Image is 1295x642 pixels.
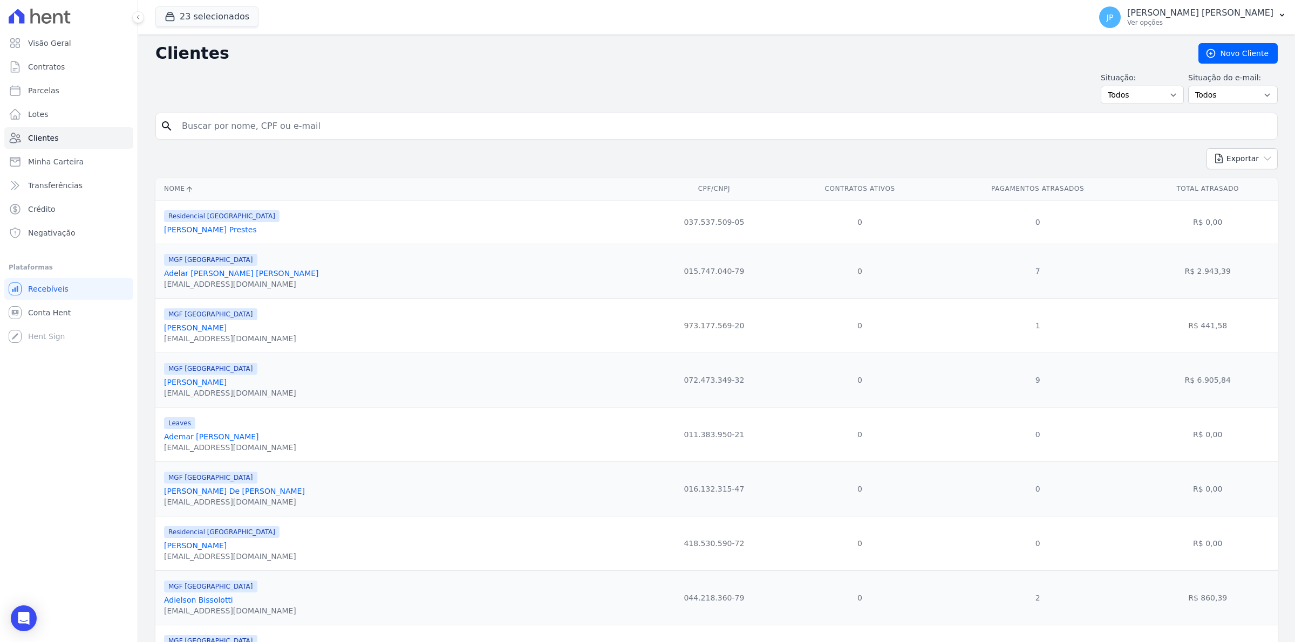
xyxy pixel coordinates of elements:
[646,407,782,461] td: 011.383.950-21
[28,133,58,143] span: Clientes
[175,115,1273,137] input: Buscar por nome, CPF ou e-mail
[1137,516,1278,570] td: R$ 0,00
[164,279,319,289] div: [EMAIL_ADDRESS][DOMAIN_NAME]
[155,6,258,27] button: 23 selecionados
[646,570,782,625] td: 044.218.360-79
[782,461,937,516] td: 0
[164,308,257,320] span: MGF [GEOGRAPHIC_DATA]
[4,103,133,125] a: Lotes
[28,38,71,49] span: Visão Geral
[164,254,257,266] span: MGF [GEOGRAPHIC_DATA]
[1137,407,1278,461] td: R$ 0,00
[4,127,133,149] a: Clientes
[164,210,280,222] span: Residencial [GEOGRAPHIC_DATA]
[1127,8,1273,18] p: [PERSON_NAME] [PERSON_NAME]
[28,307,71,318] span: Conta Hent
[938,570,1138,625] td: 2
[646,244,782,298] td: 015.747.040-79
[1137,570,1278,625] td: R$ 860,39
[164,581,257,592] span: MGF [GEOGRAPHIC_DATA]
[164,323,227,332] a: [PERSON_NAME]
[1090,2,1295,32] button: JP [PERSON_NAME] [PERSON_NAME] Ver opções
[164,472,257,484] span: MGF [GEOGRAPHIC_DATA]
[164,388,296,398] div: [EMAIL_ADDRESS][DOMAIN_NAME]
[782,244,937,298] td: 0
[155,178,646,200] th: Nome
[164,378,227,386] a: [PERSON_NAME]
[1127,18,1273,27] p: Ver opções
[782,298,937,353] td: 0
[164,541,227,550] a: [PERSON_NAME]
[164,487,305,495] a: [PERSON_NAME] De [PERSON_NAME]
[1137,353,1278,407] td: R$ 6.905,84
[164,551,296,562] div: [EMAIL_ADDRESS][DOMAIN_NAME]
[646,516,782,570] td: 418.530.590-72
[4,222,133,244] a: Negativação
[28,284,69,294] span: Recebíveis
[4,56,133,78] a: Contratos
[938,461,1138,516] td: 0
[164,432,259,441] a: Ademar [PERSON_NAME]
[164,333,296,344] div: [EMAIL_ADDRESS][DOMAIN_NAME]
[646,461,782,516] td: 016.132.315-47
[938,178,1138,200] th: Pagamentos Atrasados
[782,200,937,244] td: 0
[938,353,1138,407] td: 9
[4,175,133,196] a: Transferências
[28,85,59,96] span: Parcelas
[646,298,782,353] td: 973.177.569-20
[782,353,937,407] td: 0
[164,526,280,538] span: Residencial [GEOGRAPHIC_DATA]
[4,278,133,300] a: Recebíveis
[164,496,305,507] div: [EMAIL_ADDRESS][DOMAIN_NAME]
[938,516,1138,570] td: 0
[1101,72,1184,84] label: Situação:
[1137,298,1278,353] td: R$ 441,58
[1198,43,1278,64] a: Novo Cliente
[164,417,195,429] span: Leaves
[28,204,56,215] span: Crédito
[160,120,173,133] i: search
[11,605,37,631] div: Open Intercom Messenger
[164,363,257,375] span: MGF [GEOGRAPHIC_DATA]
[646,178,782,200] th: CPF/CNPJ
[4,302,133,323] a: Conta Hent
[164,605,296,616] div: [EMAIL_ADDRESS][DOMAIN_NAME]
[646,353,782,407] td: 072.473.349-32
[938,298,1138,353] td: 1
[1137,178,1278,200] th: Total Atrasado
[4,198,133,220] a: Crédito
[646,200,782,244] td: 037.537.509-05
[4,80,133,101] a: Parcelas
[28,227,76,238] span: Negativação
[1207,148,1278,169] button: Exportar
[28,180,83,191] span: Transferências
[155,44,1181,63] h2: Clientes
[938,244,1138,298] td: 7
[1107,13,1114,21] span: JP
[1188,72,1278,84] label: Situação do e-mail:
[782,516,937,570] td: 0
[164,225,257,234] a: [PERSON_NAME] Prestes
[164,269,319,278] a: Adelar [PERSON_NAME] [PERSON_NAME]
[28,156,84,167] span: Minha Carteira
[1137,244,1278,298] td: R$ 2.943,39
[782,407,937,461] td: 0
[1137,461,1278,516] td: R$ 0,00
[782,570,937,625] td: 0
[28,61,65,72] span: Contratos
[9,261,129,274] div: Plataformas
[164,596,233,604] a: Adielson Bissolotti
[782,178,937,200] th: Contratos Ativos
[164,442,296,453] div: [EMAIL_ADDRESS][DOMAIN_NAME]
[4,32,133,54] a: Visão Geral
[4,151,133,172] a: Minha Carteira
[938,407,1138,461] td: 0
[28,109,49,120] span: Lotes
[938,200,1138,244] td: 0
[1137,200,1278,244] td: R$ 0,00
